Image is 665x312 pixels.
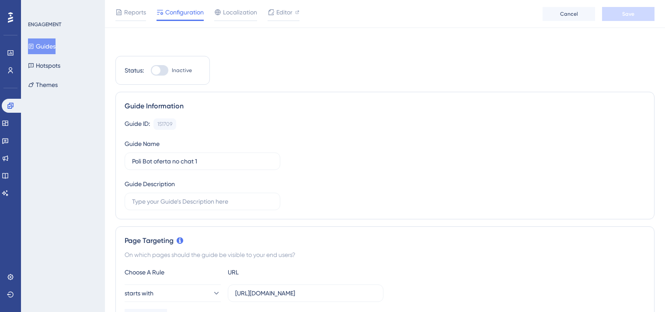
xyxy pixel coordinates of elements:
button: Themes [28,77,58,93]
span: Save [622,10,634,17]
div: 151709 [157,121,172,128]
span: Cancel [560,10,578,17]
span: Configuration [165,7,204,17]
span: Inactive [172,67,192,74]
input: Type your Guide’s Name here [132,156,273,166]
span: Editor [276,7,292,17]
button: Save [602,7,655,21]
div: Status: [125,65,144,76]
span: starts with [125,288,153,298]
button: Cancel [543,7,595,21]
div: URL [228,267,324,277]
div: Guide Name [125,139,160,149]
input: Type your Guide’s Description here [132,197,273,206]
div: Guide Description [125,179,175,189]
input: yourwebsite.com/path [235,288,376,298]
div: Guide Information [125,101,645,111]
div: Choose A Rule [125,267,221,277]
div: On which pages should the guide be visible to your end users? [125,250,645,260]
span: Reports [124,7,146,17]
div: Page Targeting [125,236,645,246]
div: Guide ID: [125,118,150,130]
button: starts with [125,284,221,302]
div: ENGAGEMENT [28,21,61,28]
button: Guides [28,38,56,54]
button: Hotspots [28,58,60,73]
span: Localization [223,7,257,17]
